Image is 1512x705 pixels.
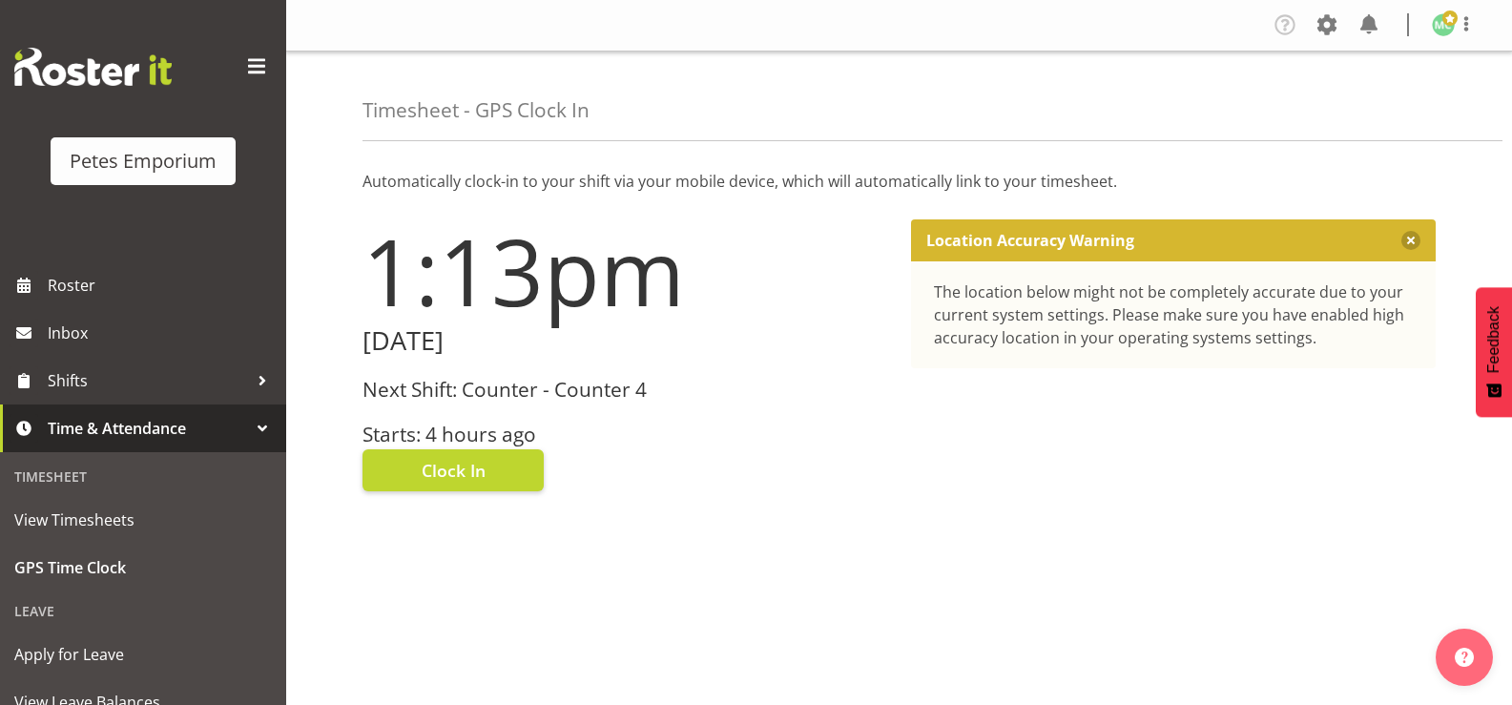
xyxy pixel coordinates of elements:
span: Inbox [48,319,277,347]
img: help-xxl-2.png [1455,648,1474,667]
p: Location Accuracy Warning [926,231,1134,250]
h3: Starts: 4 hours ago [362,424,888,446]
img: Rosterit website logo [14,48,172,86]
span: GPS Time Clock [14,553,272,582]
span: Clock In [422,458,486,483]
span: View Timesheets [14,506,272,534]
span: Roster [48,271,277,300]
div: Petes Emporium [70,147,217,176]
a: View Timesheets [5,496,281,544]
span: Time & Attendance [48,414,248,443]
img: melissa-cowen2635.jpg [1432,13,1455,36]
span: Feedback [1485,306,1502,373]
h2: [DATE] [362,326,888,356]
h3: Next Shift: Counter - Counter 4 [362,379,888,401]
a: GPS Time Clock [5,544,281,591]
h4: Timesheet - GPS Clock In [362,99,590,121]
button: Feedback - Show survey [1476,287,1512,417]
button: Clock In [362,449,544,491]
p: Automatically clock-in to your shift via your mobile device, which will automatically link to you... [362,170,1436,193]
div: Leave [5,591,281,631]
div: Timesheet [5,457,281,496]
span: Apply for Leave [14,640,272,669]
div: The location below might not be completely accurate due to your current system settings. Please m... [934,280,1414,349]
span: Shifts [48,366,248,395]
button: Close message [1401,231,1420,250]
h1: 1:13pm [362,219,888,322]
a: Apply for Leave [5,631,281,678]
